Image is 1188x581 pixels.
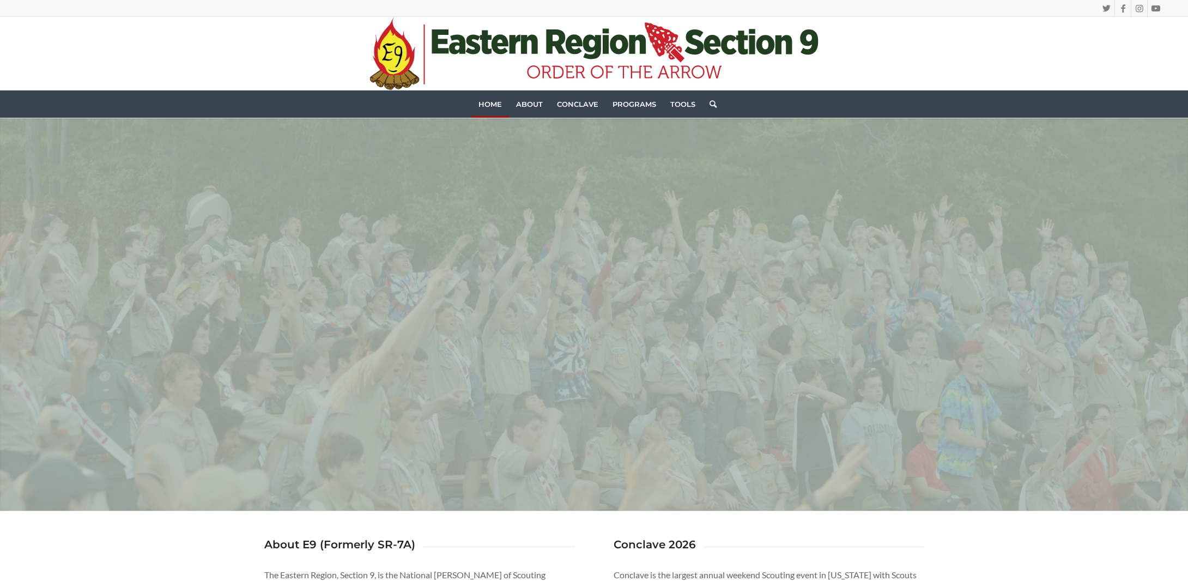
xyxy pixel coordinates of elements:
a: Home [471,90,509,118]
a: Tools [663,90,702,118]
a: Programs [605,90,663,118]
h3: Conclave 2026 [614,538,696,550]
a: Search [702,90,717,118]
h3: About E9 (Formerly SR-7A) [264,538,415,550]
span: Tools [670,100,695,108]
span: About [516,100,543,108]
span: Programs [613,100,656,108]
span: Conclave [557,100,598,108]
span: Home [478,100,502,108]
a: Conclave [550,90,605,118]
a: About [509,90,550,118]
